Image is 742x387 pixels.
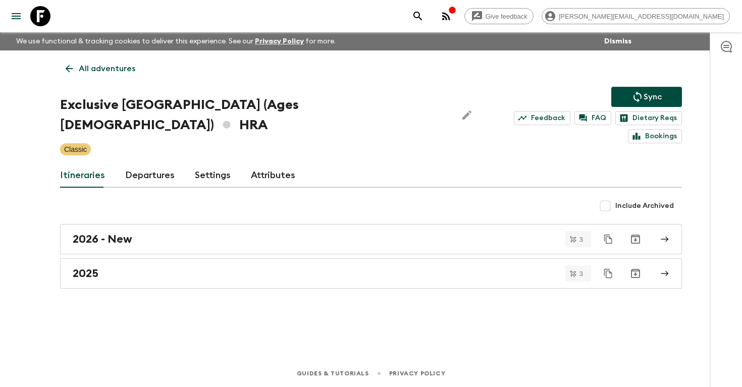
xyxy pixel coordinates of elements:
[60,224,682,254] a: 2026 - New
[12,32,340,50] p: We use functional & tracking cookies to deliver this experience. See our for more.
[64,144,87,154] p: Classic
[628,129,682,143] a: Bookings
[6,6,26,26] button: menu
[644,91,662,103] p: Sync
[457,95,477,135] button: Edit Adventure Title
[514,111,570,125] a: Feedback
[125,163,175,188] a: Departures
[408,6,428,26] button: search adventures
[60,59,141,79] a: All adventures
[60,258,682,289] a: 2025
[615,201,674,211] span: Include Archived
[611,87,682,107] button: Sync adventure departures to the booking engine
[251,163,295,188] a: Attributes
[480,13,533,20] span: Give feedback
[625,263,646,284] button: Archive
[389,368,445,379] a: Privacy Policy
[573,270,589,277] span: 3
[574,111,611,125] a: FAQ
[255,38,304,45] a: Privacy Policy
[297,368,369,379] a: Guides & Tutorials
[625,229,646,249] button: Archive
[73,233,132,246] h2: 2026 - New
[542,8,730,24] div: [PERSON_NAME][EMAIL_ADDRESS][DOMAIN_NAME]
[60,163,105,188] a: Itineraries
[195,163,231,188] a: Settings
[79,63,135,75] p: All adventures
[73,267,98,280] h2: 2025
[599,264,617,283] button: Duplicate
[464,8,534,24] a: Give feedback
[60,95,449,135] h1: Exclusive [GEOGRAPHIC_DATA] (Ages [DEMOGRAPHIC_DATA]) HRA
[573,236,589,243] span: 3
[602,34,634,48] button: Dismiss
[553,13,729,20] span: [PERSON_NAME][EMAIL_ADDRESS][DOMAIN_NAME]
[599,230,617,248] button: Duplicate
[615,111,682,125] a: Dietary Reqs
